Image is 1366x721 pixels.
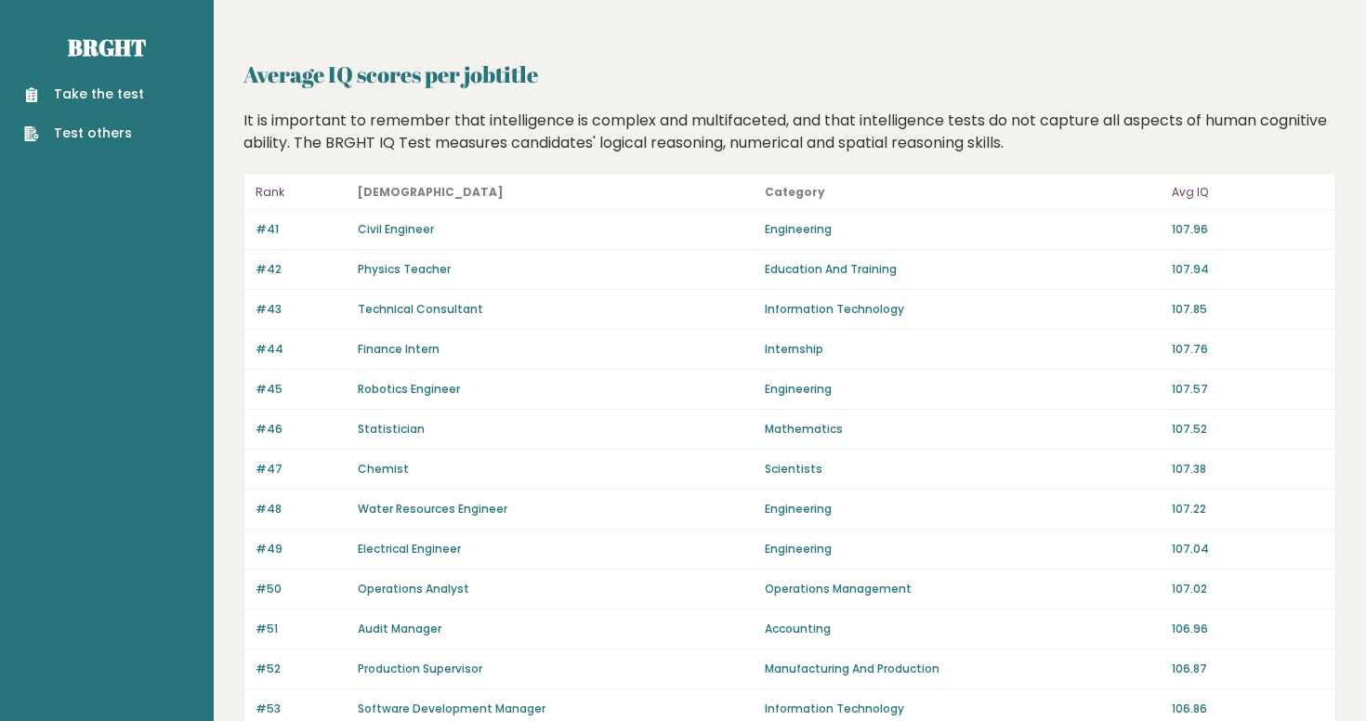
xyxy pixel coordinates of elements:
p: 106.96 [1172,621,1324,637]
a: Audit Manager [358,621,441,636]
p: 107.52 [1172,421,1324,438]
p: #48 [256,501,347,518]
a: Production Supervisor [358,661,482,676]
a: Electrical Engineer [358,541,461,557]
p: #50 [256,581,347,597]
p: Information Technology [765,701,1161,717]
p: #44 [256,341,347,358]
p: Manufacturing And Production [765,661,1161,677]
a: Test others [24,124,144,143]
p: 107.02 [1172,581,1324,597]
a: Operations Analyst [358,581,469,596]
p: 107.57 [1172,381,1324,398]
p: Engineering [765,541,1161,557]
a: Brght [68,33,146,62]
p: #52 [256,661,347,677]
div: It is important to remember that intelligence is complex and multifaceted, and that intelligence ... [237,110,1344,154]
p: Information Technology [765,301,1161,318]
h2: Average IQ scores per jobtitle [243,58,1336,91]
p: #51 [256,621,347,637]
b: Category [765,184,825,200]
p: 107.22 [1172,501,1324,518]
p: #41 [256,221,347,238]
p: 107.85 [1172,301,1324,318]
p: Rank [256,181,347,203]
a: Take the test [24,85,144,104]
a: Physics Teacher [358,261,451,277]
p: #45 [256,381,347,398]
p: Internship [765,341,1161,358]
a: Finance Intern [358,341,440,357]
a: Chemist [358,461,409,477]
p: Avg IQ [1172,181,1324,203]
p: #49 [256,541,347,557]
p: #43 [256,301,347,318]
p: #46 [256,421,347,438]
a: Software Development Manager [358,701,545,716]
a: Civil Engineer [358,221,434,237]
a: Robotics Engineer [358,381,460,397]
b: [DEMOGRAPHIC_DATA] [358,184,504,200]
p: 107.96 [1172,221,1324,238]
p: Mathematics [765,421,1161,438]
p: Scientists [765,461,1161,478]
p: Engineering [765,501,1161,518]
p: Engineering [765,381,1161,398]
p: 107.76 [1172,341,1324,358]
a: Technical Consultant [358,301,483,317]
a: Water Resources Engineer [358,501,507,517]
p: 106.86 [1172,701,1324,717]
p: Accounting [765,621,1161,637]
a: Statistician [358,421,425,437]
p: Operations Management [765,581,1161,597]
p: #47 [256,461,347,478]
p: #42 [256,261,347,278]
p: 107.38 [1172,461,1324,478]
p: 107.04 [1172,541,1324,557]
p: Education And Training [765,261,1161,278]
p: #53 [256,701,347,717]
p: 106.87 [1172,661,1324,677]
p: Engineering [765,221,1161,238]
p: 107.94 [1172,261,1324,278]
